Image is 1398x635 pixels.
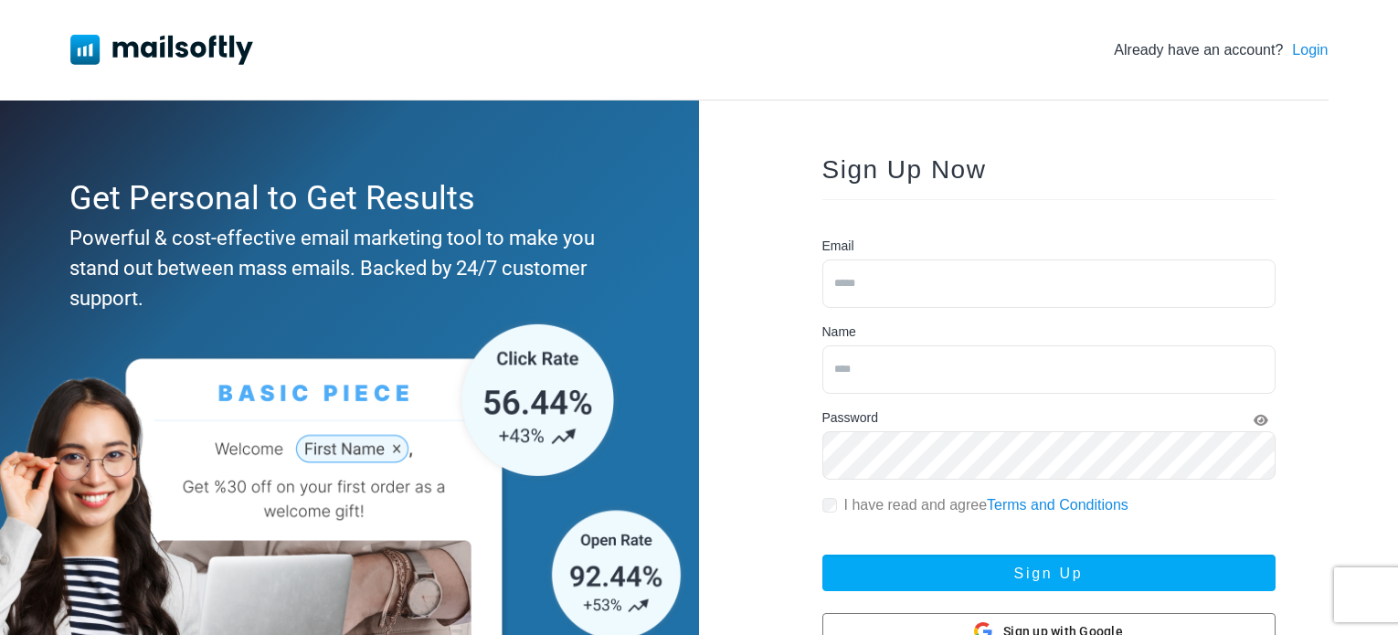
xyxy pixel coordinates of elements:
[1114,39,1328,61] div: Already have an account?
[844,494,1128,516] label: I have read and agree
[69,223,621,313] div: Powerful & cost-effective email marketing tool to make you stand out between mass emails. Backed ...
[1292,39,1328,61] a: Login
[69,174,621,223] div: Get Personal to Get Results
[822,155,987,184] span: Sign Up Now
[822,323,856,342] label: Name
[1254,414,1268,427] i: Show Password
[987,497,1128,513] a: Terms and Conditions
[70,35,253,64] img: Mailsoftly
[822,408,878,428] label: Password
[822,237,854,256] label: Email
[822,555,1276,591] button: Sign Up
